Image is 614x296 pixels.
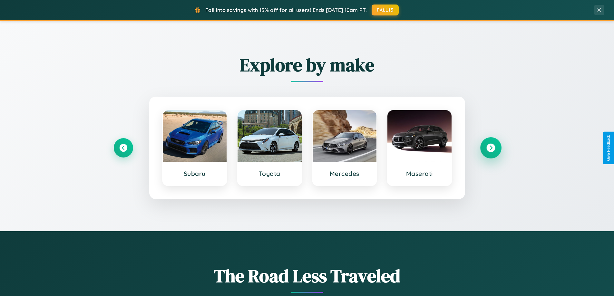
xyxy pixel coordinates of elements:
[205,7,367,13] span: Fall into savings with 15% off for all users! Ends [DATE] 10am PT.
[244,170,295,177] h3: Toyota
[372,5,399,15] button: FALL15
[114,53,501,77] h2: Explore by make
[169,170,220,177] h3: Subaru
[606,135,611,161] div: Give Feedback
[394,170,445,177] h3: Maserati
[319,170,370,177] h3: Mercedes
[114,263,501,288] h1: The Road Less Traveled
